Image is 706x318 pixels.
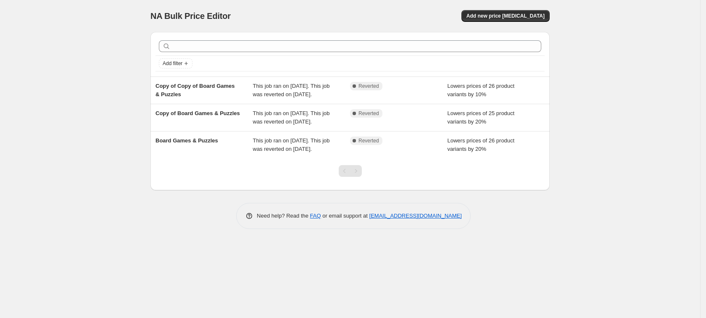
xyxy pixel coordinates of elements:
span: This job ran on [DATE]. This job was reverted on [DATE]. [253,137,330,152]
span: This job ran on [DATE]. This job was reverted on [DATE]. [253,110,330,125]
span: Copy of Copy of Board Games & Puzzles [155,83,235,97]
button: Add filter [159,58,192,68]
button: Add new price [MEDICAL_DATA] [461,10,550,22]
span: Lowers prices of 26 product variants by 20% [448,137,515,152]
span: NA Bulk Price Editor [150,11,231,21]
span: or email support at [321,213,369,219]
nav: Pagination [339,165,362,177]
span: Reverted [358,137,379,144]
a: [EMAIL_ADDRESS][DOMAIN_NAME] [369,213,462,219]
span: Add new price [MEDICAL_DATA] [466,13,545,19]
span: Lowers prices of 25 product variants by 20% [448,110,515,125]
span: Add filter [163,60,182,67]
span: Board Games & Puzzles [155,137,218,144]
span: Lowers prices of 26 product variants by 10% [448,83,515,97]
span: Reverted [358,110,379,117]
a: FAQ [310,213,321,219]
span: Copy of Board Games & Puzzles [155,110,240,116]
span: Reverted [358,83,379,89]
span: This job ran on [DATE]. This job was reverted on [DATE]. [253,83,330,97]
span: Need help? Read the [257,213,310,219]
